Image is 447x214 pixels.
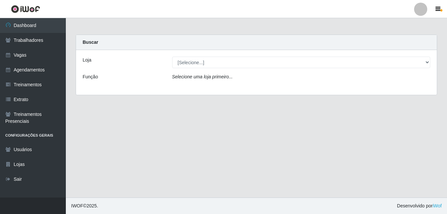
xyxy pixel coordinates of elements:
[83,73,98,80] label: Função
[83,40,98,45] strong: Buscar
[11,5,40,13] img: CoreUI Logo
[172,74,233,79] i: Selecione uma loja primeiro...
[71,203,83,208] span: IWOF
[397,202,442,209] span: Desenvolvido por
[83,57,91,64] label: Loja
[71,202,98,209] span: © 2025 .
[433,203,442,208] a: iWof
